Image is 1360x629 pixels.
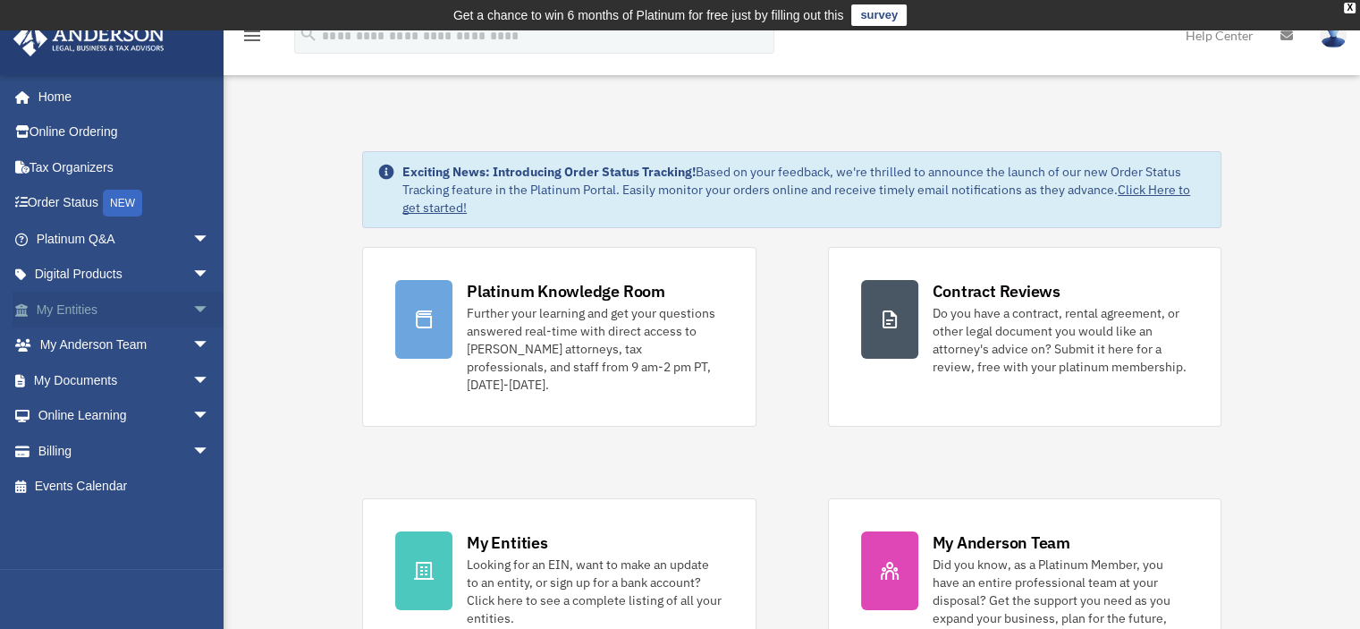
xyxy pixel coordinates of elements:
div: Platinum Knowledge Room [467,280,665,302]
div: Get a chance to win 6 months of Platinum for free just by filling out this [453,4,844,26]
a: Order StatusNEW [13,185,237,222]
a: Tax Organizers [13,149,237,185]
img: User Pic [1320,22,1347,48]
span: arrow_drop_down [192,398,228,435]
a: Platinum Knowledge Room Further your learning and get your questions answered real-time with dire... [362,247,756,427]
span: arrow_drop_down [192,257,228,293]
span: arrow_drop_down [192,433,228,470]
div: close [1344,3,1356,13]
span: arrow_drop_down [192,327,228,364]
div: My Anderson Team [933,531,1070,554]
span: arrow_drop_down [192,362,228,399]
a: My Documentsarrow_drop_down [13,362,237,398]
a: Events Calendar [13,469,237,505]
img: Anderson Advisors Platinum Portal [8,21,170,56]
div: Looking for an EIN, want to make an update to an entity, or sign up for a bank account? Click her... [467,556,722,627]
a: My Entitiesarrow_drop_down [13,292,237,327]
span: arrow_drop_down [192,292,228,328]
span: arrow_drop_down [192,221,228,258]
a: Platinum Q&Aarrow_drop_down [13,221,237,257]
a: Online Ordering [13,115,237,150]
div: NEW [103,190,142,217]
a: My Anderson Teamarrow_drop_down [13,327,237,363]
i: menu [241,25,263,47]
a: survey [851,4,907,26]
div: Do you have a contract, rental agreement, or other legal document you would like an attorney's ad... [933,304,1188,376]
div: My Entities [467,531,547,554]
strong: Exciting News: Introducing Order Status Tracking! [402,164,696,180]
a: Digital Productsarrow_drop_down [13,257,237,293]
a: Billingarrow_drop_down [13,433,237,469]
div: Further your learning and get your questions answered real-time with direct access to [PERSON_NAM... [467,304,722,394]
a: Contract Reviews Do you have a contract, rental agreement, or other legal document you would like... [828,247,1221,427]
div: Based on your feedback, we're thrilled to announce the launch of our new Order Status Tracking fe... [402,163,1206,217]
i: search [299,24,318,44]
a: menu [241,31,263,47]
div: Contract Reviews [933,280,1060,302]
a: Online Learningarrow_drop_down [13,398,237,434]
a: Home [13,79,228,115]
a: Click Here to get started! [402,182,1190,216]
